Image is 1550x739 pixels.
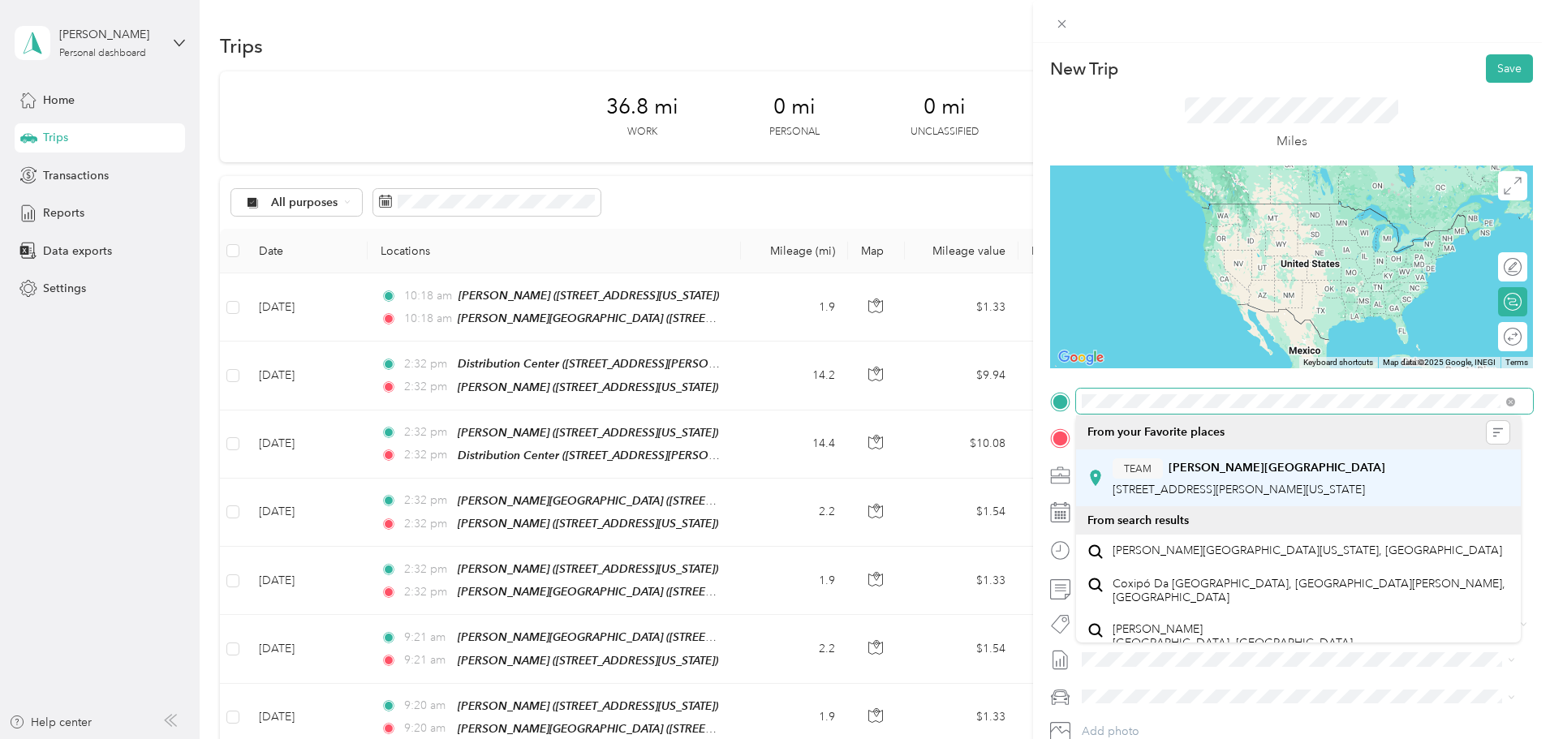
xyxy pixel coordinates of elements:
[1054,347,1108,368] a: Open this area in Google Maps (opens a new window)
[1113,577,1509,605] span: Coxipó Da [GEOGRAPHIC_DATA], [GEOGRAPHIC_DATA][PERSON_NAME], [GEOGRAPHIC_DATA]
[1459,648,1550,739] iframe: Everlance-gr Chat Button Frame
[1113,622,1353,651] span: [PERSON_NAME] [GEOGRAPHIC_DATA], [GEOGRAPHIC_DATA]
[1113,544,1502,558] span: [PERSON_NAME][GEOGRAPHIC_DATA][US_STATE], [GEOGRAPHIC_DATA]
[1277,131,1307,152] p: Miles
[1383,358,1496,367] span: Map data ©2025 Google, INEGI
[1087,513,1189,527] span: From search results
[1113,483,1365,496] span: [STREET_ADDRESS][PERSON_NAME][US_STATE]
[1486,54,1533,83] button: Save
[1050,58,1118,80] p: New Trip
[1124,461,1152,475] span: TEAM
[1303,357,1373,368] button: Keyboard shortcuts
[1087,425,1225,440] span: From your Favorite places
[1169,461,1385,475] strong: [PERSON_NAME][GEOGRAPHIC_DATA]
[1113,458,1163,479] button: TEAM
[1054,347,1108,368] img: Google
